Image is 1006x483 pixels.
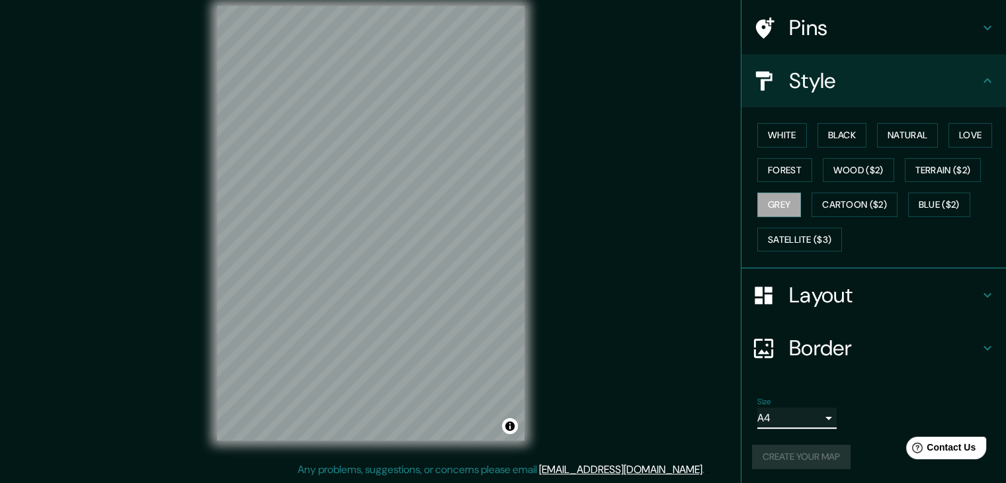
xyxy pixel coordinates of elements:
h4: Layout [789,282,980,308]
div: Style [741,54,1006,107]
div: Layout [741,269,1006,322]
div: Pins [741,1,1006,54]
iframe: Help widget launcher [888,431,991,468]
div: . [706,462,709,478]
h4: Pins [789,15,980,41]
div: . [704,462,706,478]
button: Toggle attribution [502,418,518,434]
h4: Style [789,67,980,94]
button: Blue ($2) [908,193,970,217]
button: Terrain ($2) [905,158,982,183]
button: Love [948,123,992,148]
button: Satellite ($3) [757,228,842,252]
canvas: Map [217,6,524,441]
button: Grey [757,193,801,217]
p: Any problems, suggestions, or concerns please email . [298,462,704,478]
div: A4 [757,408,837,429]
button: Wood ($2) [823,158,894,183]
a: [EMAIL_ADDRESS][DOMAIN_NAME] [539,462,702,476]
label: Size [757,396,771,408]
div: Border [741,322,1006,374]
button: White [757,123,807,148]
button: Cartoon ($2) [812,193,898,217]
button: Natural [877,123,938,148]
button: Black [817,123,867,148]
button: Forest [757,158,812,183]
h4: Border [789,335,980,361]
